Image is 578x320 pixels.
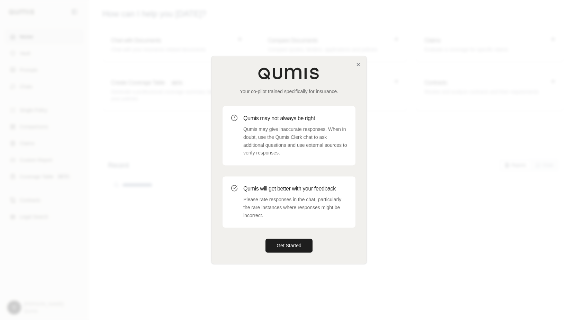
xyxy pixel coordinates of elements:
[243,196,347,219] p: Please rate responses in the chat, particularly the rare instances where responses might be incor...
[265,239,313,253] button: Get Started
[243,125,347,157] p: Qumis may give inaccurate responses. When in doubt, use the Qumis Clerk chat to ask additional qu...
[243,185,347,193] h3: Qumis will get better with your feedback
[223,88,355,95] p: Your co-pilot trained specifically for insurance.
[243,114,347,123] h3: Qumis may not always be right
[258,67,320,80] img: Qumis Logo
